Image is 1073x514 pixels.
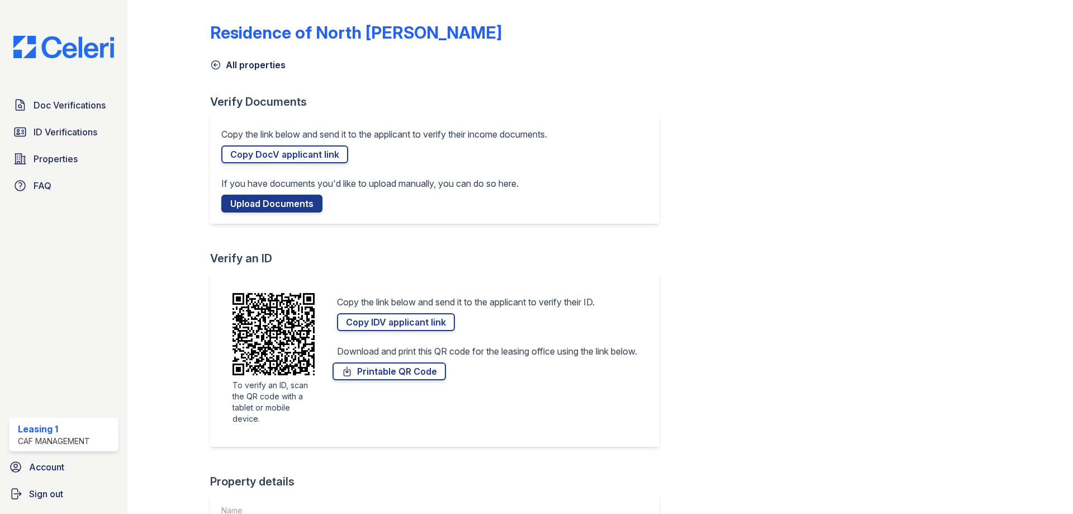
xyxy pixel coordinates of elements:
[4,483,123,505] a: Sign out
[9,121,118,143] a: ID Verifications
[34,98,106,112] span: Doc Verifications
[337,313,455,331] a: Copy IDV applicant link
[29,487,63,501] span: Sign out
[221,195,322,213] a: Upload Documents
[210,58,286,72] a: All properties
[210,474,668,489] div: Property details
[4,456,123,478] a: Account
[18,436,90,447] div: CAF Management
[34,125,97,139] span: ID Verifications
[210,251,668,266] div: Verify an ID
[9,148,118,170] a: Properties
[221,128,547,141] p: Copy the link below and send it to the applicant to verify their income documents.
[232,380,315,425] div: To verify an ID, scan the QR code with a tablet or mobile device.
[9,175,118,197] a: FAQ
[210,22,502,43] div: Residence of North [PERSON_NAME]
[337,295,595,309] p: Copy the link below and send it to the applicant to verify their ID.
[337,345,637,358] p: Download and print this QR code for the leasing office using the link below.
[29,460,64,474] span: Account
[333,362,446,380] a: Printable QR Code
[34,152,78,166] span: Properties
[4,36,123,58] img: CE_Logo_Blue-a8612792a0a2168367f1c8372b55b34899dd931a85d93a1a3d3e32e68fde9ad4.png
[221,145,348,163] a: Copy DocV applicant link
[9,94,118,116] a: Doc Verifications
[221,177,519,190] p: If you have documents you'd like to upload manually, you can do so here.
[18,422,90,436] div: Leasing 1
[210,94,668,110] div: Verify Documents
[1026,469,1062,503] iframe: chat widget
[34,179,51,192] span: FAQ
